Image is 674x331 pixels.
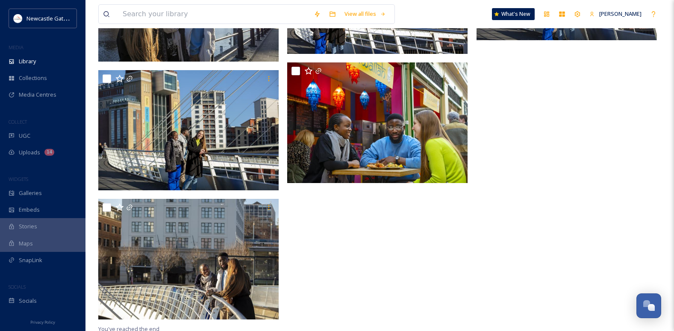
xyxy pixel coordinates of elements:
span: MEDIA [9,44,24,50]
span: Media Centres [19,91,56,99]
span: Stories [19,222,37,231]
img: DqD9wEUd_400x400.jpg [14,14,22,23]
span: UGC [19,132,30,140]
span: Privacy Policy [30,319,55,325]
span: Library [19,57,36,65]
input: Search your library [118,5,309,24]
a: [PERSON_NAME] [585,6,646,22]
span: [PERSON_NAME] [599,10,642,18]
button: Open Chat [636,293,661,318]
span: Embeds [19,206,40,214]
img: 153 NGI Gateway Newcastle.JPG [98,70,279,191]
span: COLLECT [9,118,27,125]
a: View all files [340,6,390,22]
span: Uploads [19,148,40,157]
span: SOCIALS [9,284,26,290]
span: Socials [19,297,37,305]
span: SnapLink [19,256,42,264]
div: 14 [44,149,54,156]
span: Maps [19,239,33,248]
span: Newcastle Gateshead Initiative [26,14,105,22]
a: What's New [492,8,535,20]
span: Collections [19,74,47,82]
img: 080 NGI Gateway Newcastle.JPG [287,62,468,183]
span: Galleries [19,189,42,197]
span: WIDGETS [9,176,28,182]
a: Privacy Policy [30,316,55,327]
img: 156 NGI Gateway Newcastle.JPG [98,199,279,319]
